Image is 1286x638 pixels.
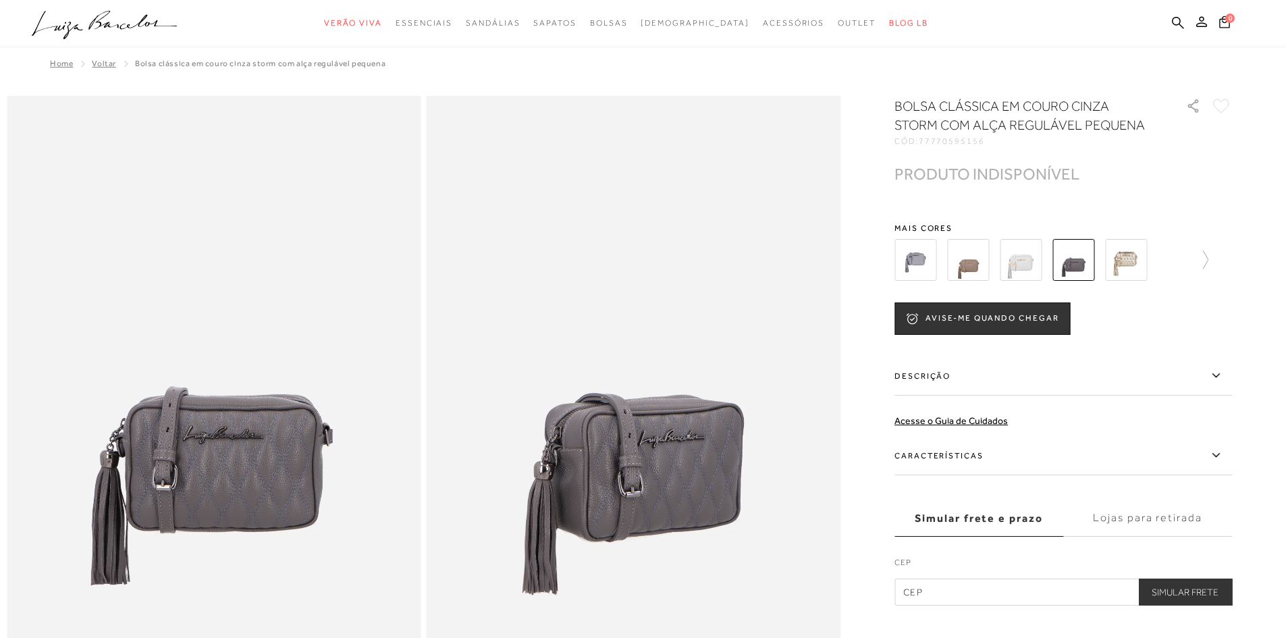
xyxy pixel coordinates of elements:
[894,579,1232,606] input: CEP
[1063,500,1232,537] label: Lojas para retirada
[92,59,116,68] a: Voltar
[894,500,1063,537] label: Simular frete e prazo
[894,556,1232,575] label: CEP
[1000,239,1042,281] img: BOLSA CLÁSSICA EM COURO CINZA ESTANHO COM ALÇA REGULÁVEL PEQUENA
[947,239,989,281] img: BOLSA CLÁSSICA EM COURO CINZA DUMBO COM ALÇA REGULÁVEL PEQUENA
[135,59,385,68] span: BOLSA CLÁSSICA EM COURO CINZA STORM COM ALÇA REGULÁVEL PEQUENA
[50,59,73,68] a: Home
[889,18,928,28] span: BLOG LB
[894,97,1148,134] h1: BOLSA CLÁSSICA EM COURO CINZA STORM COM ALÇA REGULÁVEL PEQUENA
[838,18,876,28] span: Outlet
[1138,579,1232,606] button: Simular Frete
[1215,15,1234,33] button: 0
[590,11,628,36] a: noSubCategoriesText
[533,18,576,28] span: Sapatos
[894,436,1232,475] label: Características
[396,11,452,36] a: noSubCategoriesText
[533,11,576,36] a: noSubCategoriesText
[838,11,876,36] a: noSubCategoriesText
[919,136,985,146] span: 77770595156
[894,137,1164,145] div: CÓD:
[641,11,749,36] a: noSubCategoriesText
[324,18,382,28] span: Verão Viva
[763,11,824,36] a: noSubCategoriesText
[894,239,936,281] img: bolsa pequena cinza
[889,11,928,36] a: BLOG LB
[894,167,1079,181] div: PRODUTO INDISPONÍVEL
[396,18,452,28] span: Essenciais
[763,18,824,28] span: Acessórios
[466,18,520,28] span: Sandálias
[894,415,1008,426] a: Acesse o Guia de Cuidados
[894,302,1070,335] button: AVISE-ME QUANDO CHEGAR
[590,18,628,28] span: Bolsas
[1225,14,1235,23] span: 0
[894,224,1232,232] span: Mais cores
[1052,239,1094,281] img: BOLSA CLÁSSICA EM COURO CINZA STORM COM ALÇA REGULÁVEL PEQUENA
[466,11,520,36] a: noSubCategoriesText
[894,356,1232,396] label: Descrição
[641,18,749,28] span: [DEMOGRAPHIC_DATA]
[324,11,382,36] a: noSubCategoriesText
[1105,239,1147,281] img: BOLSA CLÁSSICA EM COURO METALIZADO DOURADO COM ALÇA REGULÁVEL PEQUENA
